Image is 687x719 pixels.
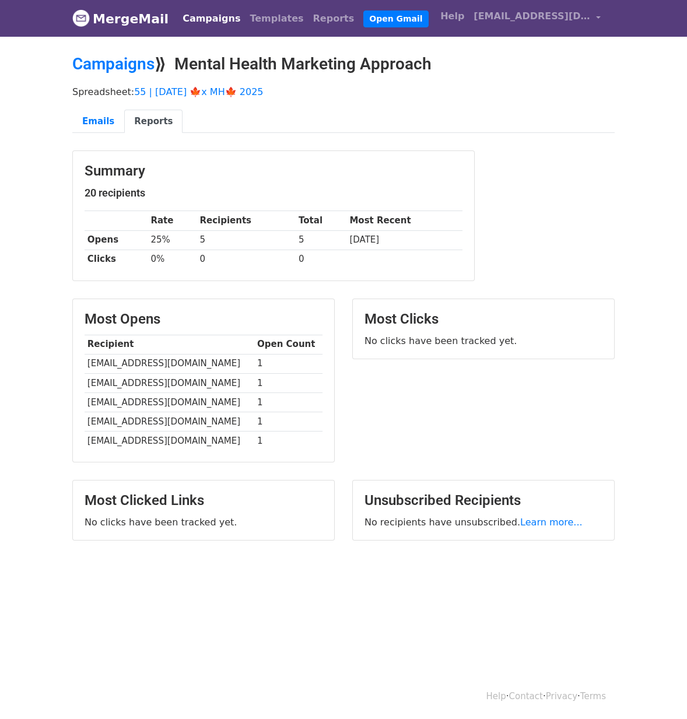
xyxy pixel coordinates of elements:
[509,691,543,702] a: Contact
[254,373,323,392] td: 1
[85,230,148,250] th: Opens
[197,250,296,269] td: 0
[474,9,590,23] span: [EMAIL_ADDRESS][DOMAIN_NAME]
[347,230,462,250] td: [DATE]
[546,691,577,702] a: Privacy
[347,211,462,230] th: Most Recent
[309,7,359,30] a: Reports
[296,250,346,269] td: 0
[85,354,254,373] td: [EMAIL_ADDRESS][DOMAIN_NAME]
[436,5,469,28] a: Help
[85,373,254,392] td: [EMAIL_ADDRESS][DOMAIN_NAME]
[254,412,323,431] td: 1
[85,392,254,412] td: [EMAIL_ADDRESS][DOMAIN_NAME]
[85,163,462,180] h3: Summary
[254,392,323,412] td: 1
[72,9,90,27] img: MergeMail logo
[469,5,605,32] a: [EMAIL_ADDRESS][DOMAIN_NAME]
[296,230,346,250] td: 5
[580,691,606,702] a: Terms
[520,517,583,528] a: Learn more...
[197,211,296,230] th: Recipients
[72,6,169,31] a: MergeMail
[254,335,323,354] th: Open Count
[72,86,615,98] p: Spreadsheet:
[364,311,602,328] h3: Most Clicks
[254,432,323,451] td: 1
[148,211,197,230] th: Rate
[72,54,155,73] a: Campaigns
[85,516,323,528] p: No clicks have been tracked yet.
[72,54,615,74] h2: ⟫ Mental Health Marketing Approach
[85,250,148,269] th: Clicks
[85,412,254,431] td: [EMAIL_ADDRESS][DOMAIN_NAME]
[85,311,323,328] h3: Most Opens
[85,187,462,199] h5: 20 recipients
[85,335,254,354] th: Recipient
[197,230,296,250] td: 5
[363,10,428,27] a: Open Gmail
[85,432,254,451] td: [EMAIL_ADDRESS][DOMAIN_NAME]
[364,492,602,509] h3: Unsubscribed Recipients
[245,7,308,30] a: Templates
[254,354,323,373] td: 1
[364,516,602,528] p: No recipients have unsubscribed.
[364,335,602,347] p: No clicks have been tracked yet.
[148,230,197,250] td: 25%
[72,110,124,134] a: Emails
[486,691,506,702] a: Help
[178,7,245,30] a: Campaigns
[85,492,323,509] h3: Most Clicked Links
[124,110,183,134] a: Reports
[134,86,263,97] a: 55 | [DATE] 🍁x MH🍁 2025
[148,250,197,269] td: 0%
[629,663,687,719] iframe: Chat Widget
[296,211,346,230] th: Total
